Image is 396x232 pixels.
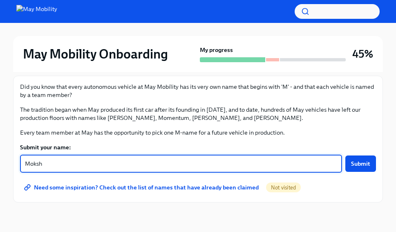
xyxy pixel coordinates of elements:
img: May Mobility [16,5,57,18]
h2: May Mobility Onboarding [23,46,168,62]
span: Not visited [266,185,301,191]
label: Submit your name: [20,143,376,151]
p: Every team member at May has the opportunity to pick one M-name for a future vehicle in production. [20,128,376,137]
span: Submit [351,160,370,168]
button: Submit [345,155,376,172]
span: Need some inspiration? Check out the list of names that have already been claimed [26,183,259,191]
p: Did you know that every autonomous vehicle at May Mobility has its very own name that begins with... [20,83,376,99]
p: The tradition began when May produced its first car after its founding in [DATE], and to date, hu... [20,106,376,122]
textarea: Moksh [25,159,337,169]
strong: My progress [200,46,233,54]
h3: 45% [352,47,373,61]
a: Need some inspiration? Check out the list of names that have already been claimed [20,179,264,196]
